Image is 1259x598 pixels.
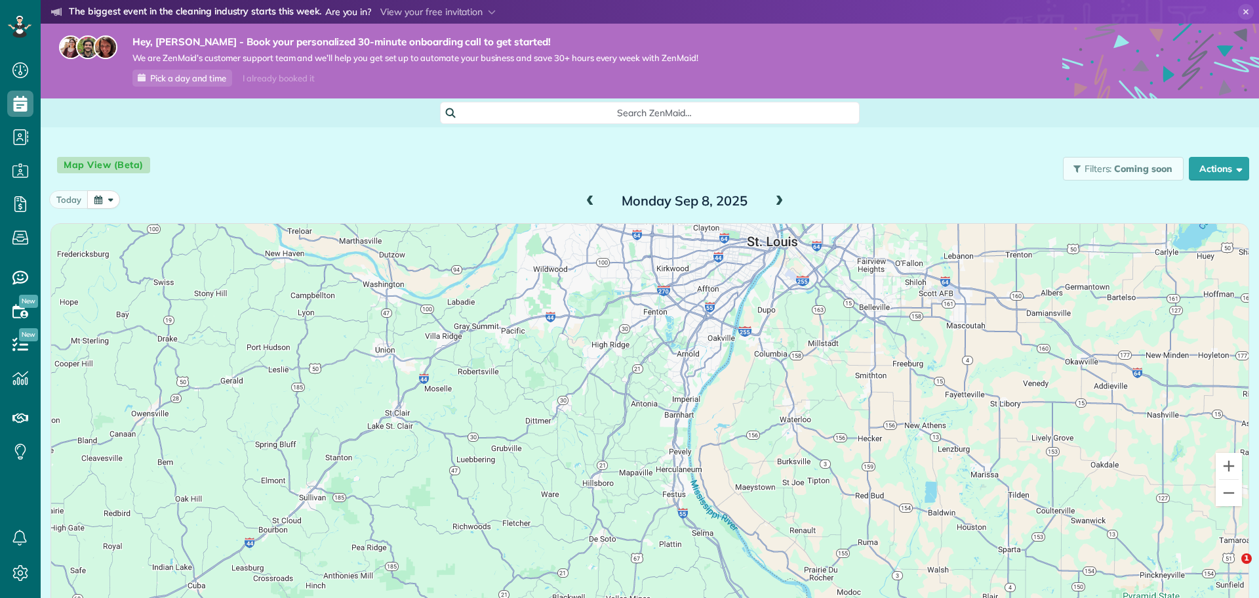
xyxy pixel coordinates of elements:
span: New [19,295,38,308]
button: today [49,190,89,208]
span: We are ZenMaid’s customer support team and we’ll help you get set up to automate your business an... [132,53,698,64]
li: The world’s leading virtual event for cleaning business owners. [51,22,576,39]
span: Filters: [1085,163,1112,175]
span: Coming soon [1114,163,1173,175]
strong: Hey, [PERSON_NAME] - Book your personalized 30-minute onboarding call to get started! [132,35,698,49]
a: Pick a day and time [132,70,232,87]
span: New [19,328,38,341]
iframe: Intercom live chat [1214,553,1246,585]
span: Are you in? [325,5,372,20]
img: michelle-19f622bdf1676172e81f8f8fba1fb50e276960ebfe0243fe18214015130c80e4.jpg [94,35,117,59]
h2: Monday Sep 8, 2025 [603,194,767,208]
img: jorge-587dff0eeaa6aab1f244e6dc62b8924c3b6ad411094392a53c71c6c4a576187d.jpg [76,35,100,59]
img: maria-72a9807cf96188c08ef61303f053569d2e2a8a1cde33d635c8a3ac13582a053d.jpg [59,35,83,59]
span: 1 [1241,553,1252,564]
strong: The biggest event in the cleaning industry starts this week. [69,5,321,20]
div: I already booked it [235,70,322,87]
button: Actions [1189,157,1249,181]
span: Pick a day and time [150,73,226,83]
button: Zoom out [1216,480,1242,506]
span: Map View (Beta) [57,157,150,173]
button: Zoom in [1216,453,1242,479]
